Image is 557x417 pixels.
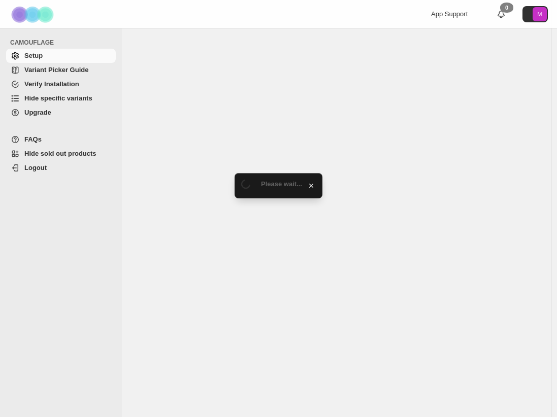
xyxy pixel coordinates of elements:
[6,132,116,147] a: FAQs
[10,39,117,47] span: CAMOUFLAGE
[24,150,96,157] span: Hide sold out products
[6,63,116,77] a: Variant Picker Guide
[24,94,92,102] span: Hide specific variants
[537,11,542,17] text: M
[522,6,548,22] button: Avatar with initials M
[6,161,116,175] a: Logout
[496,9,506,19] a: 0
[24,80,79,88] span: Verify Installation
[261,180,302,188] span: Please wait...
[533,7,547,21] span: Avatar with initials M
[431,10,468,18] span: App Support
[24,164,47,171] span: Logout
[24,66,88,74] span: Variant Picker Guide
[24,52,43,59] span: Setup
[6,91,116,106] a: Hide specific variants
[8,1,59,28] img: Camouflage
[6,49,116,63] a: Setup
[24,135,42,143] span: FAQs
[24,109,51,116] span: Upgrade
[6,147,116,161] a: Hide sold out products
[6,77,116,91] a: Verify Installation
[500,3,513,13] div: 0
[6,106,116,120] a: Upgrade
